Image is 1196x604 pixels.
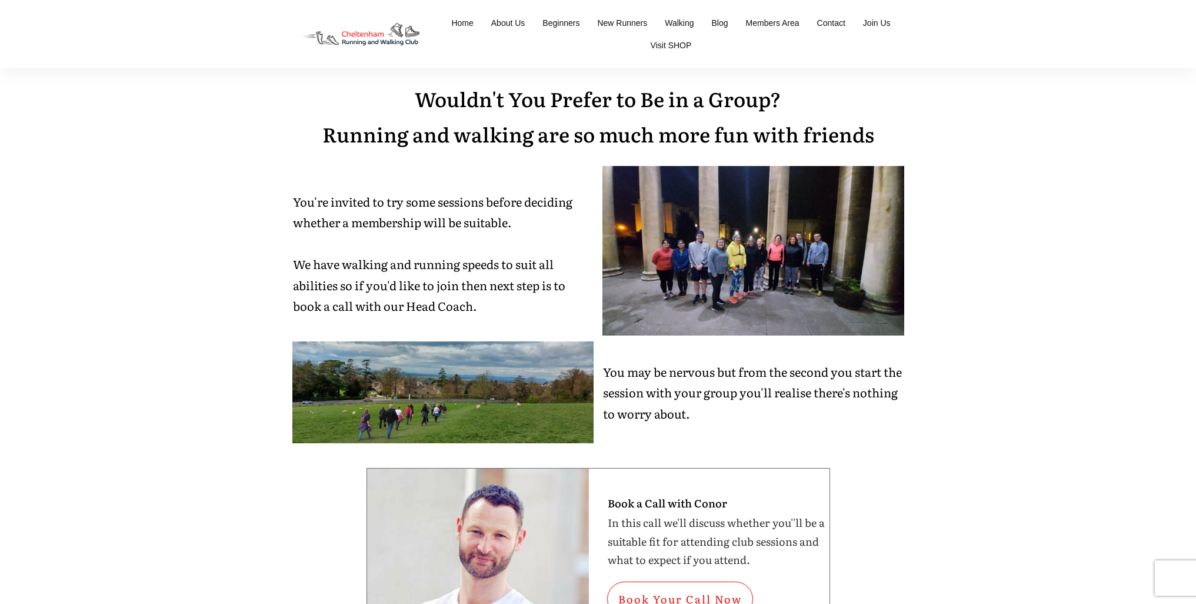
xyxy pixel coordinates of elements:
a: Join Us [863,15,891,31]
img: 20220125_192052 [602,166,904,336]
strong: Book a Call with Conor [608,495,727,511]
img: Decathlon [292,15,429,54]
p: In this call we'll discuss whether you''ll be a suitable fit for attending club sessions and what... [608,513,829,569]
a: New Runners [597,15,647,31]
a: Contact [817,15,845,31]
span: You may be nervous but from the second you start the session with your group you'll realise there... [603,363,902,422]
a: Walking [665,15,694,31]
a: Beginners [542,15,579,31]
a: Home [451,15,473,31]
a: Members Area [746,15,799,31]
p: Wouldn't You Prefer to Be in a Group? Running and walking are so much more fun with friends [293,81,904,165]
span: You're invited to try some sessions before deciding whether a membership will be suitable. We hav... [293,193,572,315]
a: Visit SHOP [651,37,692,54]
a: Blog [712,15,728,31]
a: About Us [491,15,525,31]
img: WhatsApp-Image-2021-04-08-at-14.04.36 [292,291,594,461]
